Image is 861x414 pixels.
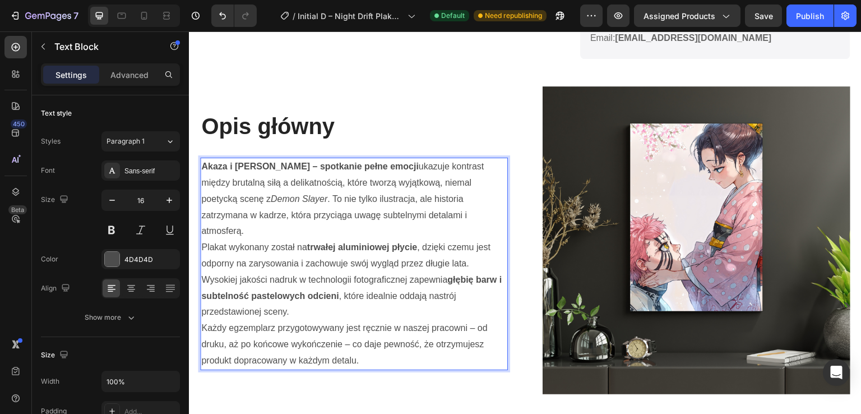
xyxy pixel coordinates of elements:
[73,9,78,22] p: 7
[823,359,850,386] div: Open Intercom Messenger
[110,69,149,81] p: Advanced
[41,165,55,176] div: Font
[298,10,403,22] span: Initial D – Night Drift Plakat Aluminiowy
[124,166,177,176] div: Sans-serif
[4,4,84,27] button: 7
[754,11,773,21] span: Save
[41,136,61,146] div: Styles
[745,4,782,27] button: Save
[101,131,180,151] button: Paragraph 1
[41,192,71,208] div: Size
[107,136,145,146] span: Paragraph 1
[189,31,861,414] iframe: Design area
[41,281,72,296] div: Align
[293,10,295,22] span: /
[41,348,71,363] div: Size
[634,4,740,27] button: Assigned Products
[11,119,27,128] div: 450
[85,312,137,323] div: Show more
[41,108,72,118] div: Text style
[41,254,58,264] div: Color
[796,10,824,22] div: Publish
[485,11,542,21] span: Need republishing
[41,307,180,328] button: Show more
[211,4,257,27] div: Undo/Redo
[124,255,177,265] div: 4D4D4D
[41,376,59,387] div: Width
[54,40,150,53] p: Text Block
[102,371,179,392] input: Auto
[644,10,715,22] span: Assigned Products
[441,11,465,21] span: Default
[55,69,87,81] p: Settings
[8,205,27,214] div: Beta
[786,4,834,27] button: Publish
[354,55,661,363] img: gempages_581523974744179630-c944af01-489e-4a6f-ad6a-ad766a1aa473.png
